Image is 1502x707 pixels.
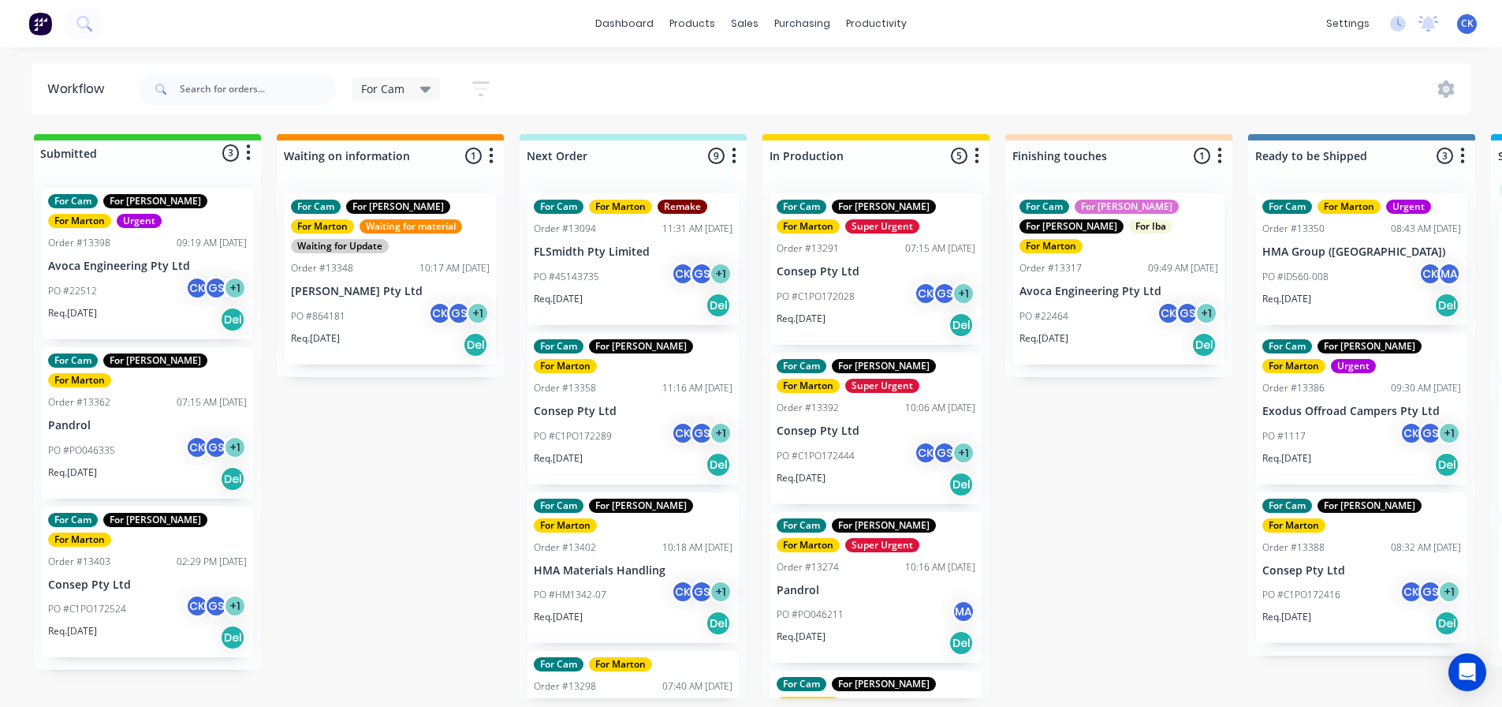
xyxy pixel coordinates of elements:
p: PO #C1PO172028 [777,290,855,304]
div: GS [690,421,714,445]
p: PO #C1PO172416 [1262,588,1340,602]
div: settings [1318,12,1377,36]
div: For Cam [534,339,583,353]
p: Req. [DATE] [534,292,583,306]
div: For CamFor [PERSON_NAME]For MartonOrder #1340210:18 AM [DATE]HMA Materials HandlingPO #HM1342-07C... [527,492,739,644]
div: + 1 [223,276,247,300]
img: Factory [28,12,52,36]
p: Consep Pty Ltd [48,578,247,592]
p: Avoca Engineering Pty Ltd [1019,285,1218,298]
div: Del [949,630,974,656]
div: Order #13348 [291,261,353,275]
p: Req. [DATE] [48,466,97,480]
div: GS [1418,580,1442,604]
p: Req. [DATE] [1262,292,1311,306]
div: 08:43 AM [DATE] [1391,222,1461,236]
p: Req. [DATE] [777,471,826,485]
div: Order #13291 [777,241,839,256]
div: 11:16 AM [DATE] [662,381,732,395]
div: Urgent [1331,359,1376,373]
div: For [PERSON_NAME] [1318,499,1422,513]
div: For Cam [48,194,98,208]
div: For CamFor MartonRemakeOrder #1309411:31 AM [DATE]FLSmidth Pty LimitedPO #45143735CKGS+1Req.[DATE... [527,193,739,325]
div: For [PERSON_NAME] [103,194,207,208]
div: + 1 [1437,421,1461,445]
p: Req. [DATE] [1262,610,1311,624]
div: For Cam [534,499,583,513]
div: For Marton [534,359,597,373]
div: 10:17 AM [DATE] [419,261,490,275]
div: + 1 [709,580,732,604]
div: For [PERSON_NAME] [1318,339,1422,353]
div: + 1 [1195,301,1218,325]
span: CK [1461,17,1474,31]
div: + 1 [709,262,732,286]
div: For Marton [48,214,111,228]
div: 07:15 AM [DATE] [177,395,247,410]
p: Req. [DATE] [48,306,97,320]
div: 11:31 AM [DATE] [662,222,732,236]
div: GS [1176,301,1199,325]
div: For Marton [48,373,111,387]
div: productivity [838,12,915,36]
div: Del [949,472,974,497]
div: Order #13274 [777,560,839,574]
p: Req. [DATE] [1019,331,1068,346]
div: GS [204,594,228,618]
p: PO #864181 [291,309,345,324]
div: For [PERSON_NAME] [346,200,450,214]
div: CK [671,580,695,604]
p: Req. [DATE] [48,624,97,638]
div: products [662,12,723,36]
div: For Marton [1262,359,1325,373]
p: Req. [DATE] [534,451,583,466]
div: For [PERSON_NAME] [832,359,936,373]
div: For [PERSON_NAME] [832,518,936,533]
div: For Marton [1019,239,1083,253]
div: For CamFor [PERSON_NAME]For MartonSuper UrgentOrder #1329107:15 AM [DATE]Consep Pty LtdPO #C1PO17... [770,193,982,345]
div: + 1 [223,594,247,618]
div: Workflow [47,80,112,99]
div: For Marton [589,657,652,671]
p: PO #C1PO172289 [534,429,612,443]
p: Pandrol [777,584,975,597]
div: For [PERSON_NAME] [832,677,936,691]
div: Order #13388 [1262,541,1325,555]
div: 08:32 AM [DATE] [1391,541,1461,555]
div: Super Urgent [845,379,919,393]
p: PO #PO046211 [777,608,844,622]
div: GS [933,441,956,465]
div: For Marton [589,200,652,214]
div: Del [463,332,488,357]
div: For Cam [534,657,583,671]
div: For CamFor [PERSON_NAME]For [PERSON_NAME]For IbaFor MartonOrder #1331709:49 AM [DATE]Avoca Engine... [1013,193,1224,365]
div: For Marton [1262,518,1325,533]
div: CK [1400,580,1423,604]
div: Order #13350 [1262,222,1325,236]
div: Order #13358 [534,381,596,395]
p: Exodus Offroad Campers Pty Ltd [1262,405,1461,418]
p: Req. [DATE] [534,610,583,624]
div: For [PERSON_NAME] [103,353,207,368]
div: Del [949,312,974,338]
div: Del [706,611,731,636]
div: GS [204,276,228,300]
div: Del [1434,452,1459,477]
div: For CamFor [PERSON_NAME]For MartonSuper UrgentOrder #1327410:16 AM [DATE]PandrolPO #PO046211MAReq... [770,512,982,664]
div: For Cam [1019,200,1069,214]
div: Remake [658,200,707,214]
div: Order #13317 [1019,261,1082,275]
div: Del [1191,332,1217,357]
div: For [PERSON_NAME] [589,499,693,513]
div: For Cam [1262,499,1312,513]
p: Pandrol [48,419,247,432]
div: For CamFor [PERSON_NAME]For MartonWaiting for materialWaiting for UpdateOrder #1334810:17 AM [DAT... [285,193,496,365]
div: + 1 [952,282,975,305]
div: Del [1434,611,1459,636]
p: FLSmidth Pty Limited [534,245,732,259]
div: CK [914,441,937,465]
span: For Cam [361,80,404,97]
p: [PERSON_NAME] Pty Ltd [291,285,490,298]
div: CK [1157,301,1180,325]
p: Avoca Engineering Pty Ltd [48,260,247,273]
